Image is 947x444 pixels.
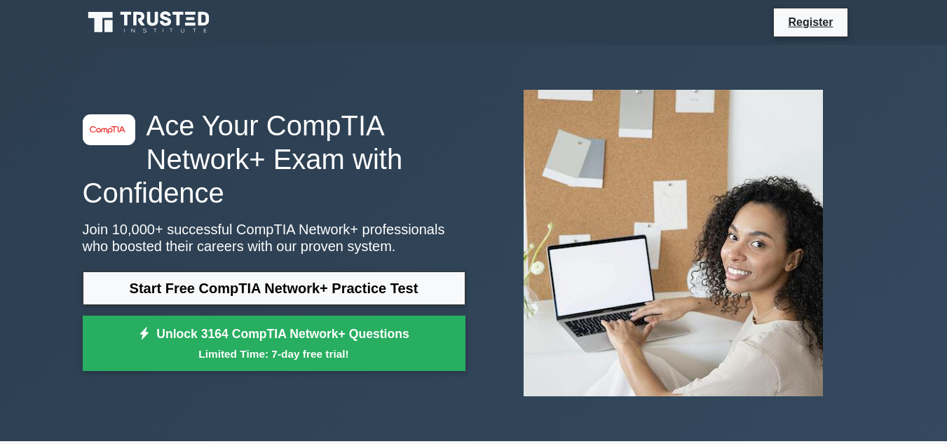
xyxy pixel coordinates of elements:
small: Limited Time: 7-day free trial! [100,346,448,362]
h1: Ace Your CompTIA Network+ Exam with Confidence [83,109,465,210]
a: Start Free CompTIA Network+ Practice Test [83,271,465,305]
a: Unlock 3164 CompTIA Network+ QuestionsLimited Time: 7-day free trial! [83,316,465,372]
a: Register [779,13,841,31]
p: Join 10,000+ successful CompTIA Network+ professionals who boosted their careers with our proven ... [83,221,465,255]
